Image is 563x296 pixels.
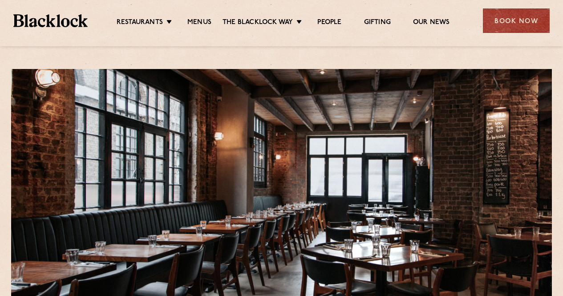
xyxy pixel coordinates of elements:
[223,18,293,28] a: The Blacklock Way
[483,8,550,33] div: Book Now
[117,18,163,28] a: Restaurants
[187,18,211,28] a: Menus
[364,18,391,28] a: Gifting
[413,18,450,28] a: Our News
[13,14,88,27] img: BL_Textured_Logo-footer-cropped.svg
[317,18,341,28] a: People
